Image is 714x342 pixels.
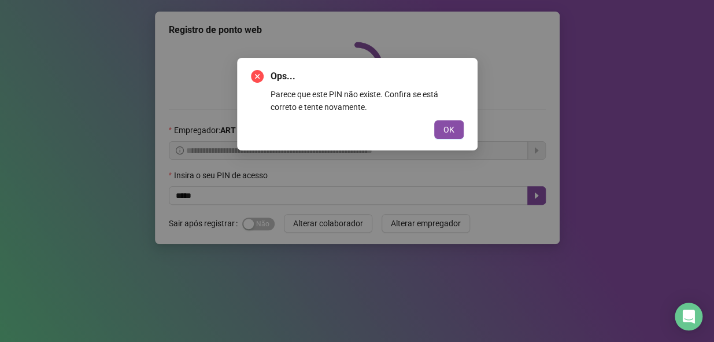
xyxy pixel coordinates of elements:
span: close-circle [251,70,264,83]
span: Ops... [271,69,464,83]
button: OK [434,120,464,139]
span: OK [443,123,454,136]
div: Open Intercom Messenger [675,303,702,330]
div: Parece que este PIN não existe. Confira se está correto e tente novamente. [271,88,464,113]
